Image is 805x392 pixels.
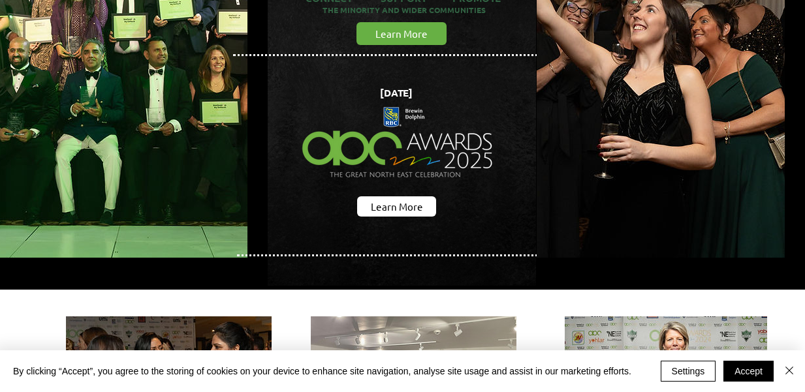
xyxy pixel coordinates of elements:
img: Close [781,363,797,378]
img: Northern Insights Double Pager Apr 2025.png [291,83,505,203]
a: Learn More [356,22,447,45]
a: Learn More [357,196,436,217]
span: Learn More [371,200,423,213]
span: By clicking “Accept”, you agree to the storing of cookies on your device to enhance site navigati... [13,365,631,377]
button: Close [781,361,797,382]
button: Accept [723,361,774,382]
span: THE MINORITY AND WIDER COMMUNITIES [323,5,486,15]
span: [DATE] [380,86,413,99]
button: Settings [661,361,716,382]
span: Learn More [375,27,428,40]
